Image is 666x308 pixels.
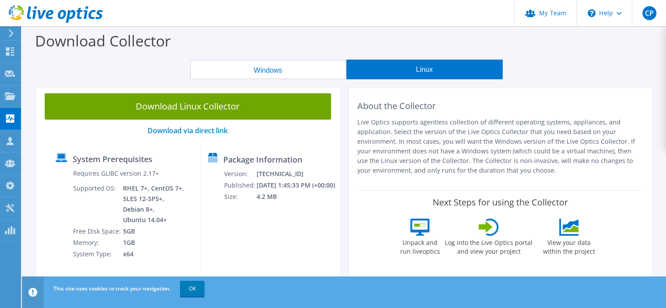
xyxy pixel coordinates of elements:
[148,126,228,135] a: Download via direct link
[123,237,186,248] td: 1GB
[73,155,152,163] label: System Prerequisites
[224,168,256,180] td: Version:
[190,60,346,79] button: Windows
[444,236,533,256] label: Log into the Live Optics portal and view your project
[73,237,123,248] td: Memory:
[256,168,336,180] td: [TECHNICAL_ID]
[346,60,503,79] button: Linux
[256,180,336,191] td: [DATE] 1:45:33 PM (+00:00)
[224,191,256,202] td: Size:
[73,183,123,226] td: Supported OS:
[123,226,186,237] td: 5GB
[123,248,186,260] td: x64
[73,226,123,237] td: Free Disk Space:
[433,197,568,208] label: Next Steps for using the Collector
[35,31,171,51] label: Download Collector
[256,191,336,202] td: 4.2 MB
[123,183,186,226] td: RHEL 7+, CentOS 7+, SLES 12-SP5+, Debian 8+, Ubuntu 14.04+
[223,155,302,164] label: Package Information
[180,281,204,297] a: OK
[642,6,656,20] span: CP
[357,101,644,111] h2: About the Collector
[400,236,440,256] label: Unpack and run liveoptics
[224,180,256,191] td: Published:
[357,117,644,175] p: Live Optics supports agentless collection of different operating systems, appliances, and applica...
[73,169,159,178] label: Requires GLIBC version 2.17+
[537,236,600,256] label: View your data within the project
[53,285,171,292] span: This site uses cookies to track your navigation.
[73,248,123,260] td: System Type:
[45,93,331,120] a: Download Linux Collector
[588,9,596,17] svg: \n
